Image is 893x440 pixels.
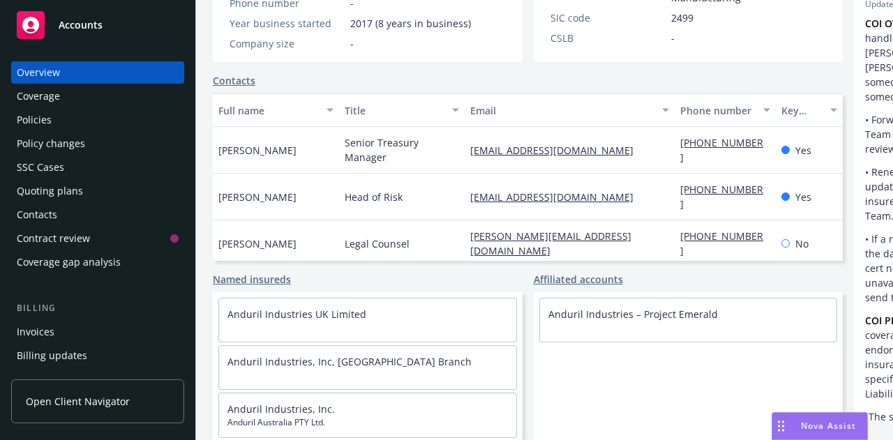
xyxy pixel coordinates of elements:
span: Nova Assist [801,420,856,432]
a: Invoices [11,321,184,343]
div: Overview [17,61,60,84]
div: Billing [11,301,184,315]
div: SIC code [550,10,666,25]
span: Anduril Australia PTY Ltd. [227,416,508,429]
a: Billing updates [11,344,184,367]
a: Coverage [11,85,184,107]
button: Phone number [675,93,775,127]
div: Invoices [17,321,54,343]
a: [PHONE_NUMBER] [680,229,763,257]
a: Contacts [11,204,184,226]
span: 2017 (8 years in business) [350,16,471,31]
a: [PHONE_NUMBER] [680,183,763,211]
span: [PERSON_NAME] [218,143,297,158]
span: Accounts [59,20,103,31]
div: Key contact [781,103,822,118]
div: Drag to move [772,413,790,439]
div: Contacts [17,204,57,226]
a: [EMAIL_ADDRESS][DOMAIN_NAME] [470,190,645,204]
a: Contacts [213,73,255,88]
a: Accounts [11,6,184,45]
div: Phone number [680,103,754,118]
span: Open Client Navigator [26,394,130,409]
span: Senior Treasury Manager [345,135,460,165]
a: SSC Cases [11,156,184,179]
a: Quoting plans [11,180,184,202]
button: Email [465,93,675,127]
span: Yes [795,143,811,158]
button: Title [339,93,465,127]
a: Overview [11,61,184,84]
div: SSC Cases [17,156,64,179]
span: [PERSON_NAME] [218,236,297,251]
div: Year business started [230,16,345,31]
span: - [671,31,675,45]
button: Key contact [776,93,843,127]
span: Head of Risk [345,190,403,204]
span: - [350,36,354,51]
div: Policy changes [17,132,85,155]
a: Coverage gap analysis [11,251,184,273]
div: Policies [17,109,52,131]
a: Policies [11,109,184,131]
div: CSLB [550,31,666,45]
div: Company size [230,36,345,51]
button: Nova Assist [772,412,868,440]
div: Coverage [17,85,60,107]
a: [EMAIL_ADDRESS][DOMAIN_NAME] [470,144,645,157]
span: No [795,236,809,251]
button: Full name [213,93,339,127]
div: Billing updates [17,344,87,367]
div: Quoting plans [17,180,83,202]
div: Coverage gap analysis [17,251,121,273]
a: Anduril Industries, Inc. [227,402,335,416]
a: [PHONE_NUMBER] [680,136,763,164]
span: Yes [795,190,811,204]
a: [PERSON_NAME][EMAIL_ADDRESS][DOMAIN_NAME] [470,229,631,257]
a: Policy changes [11,132,184,155]
div: Full name [218,103,318,118]
span: [PERSON_NAME] [218,190,297,204]
a: Anduril Industries, Inc, [GEOGRAPHIC_DATA] Branch [227,355,472,368]
a: Named insureds [213,272,291,287]
a: Affiliated accounts [534,272,623,287]
a: Anduril Industries – Project Emerald [548,308,718,321]
a: Contract review [11,227,184,250]
span: Legal Counsel [345,236,410,251]
span: 2499 [671,10,693,25]
a: Anduril Industries UK Limited [227,308,366,321]
div: Email [470,103,654,118]
div: Contract review [17,227,90,250]
div: Title [345,103,444,118]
